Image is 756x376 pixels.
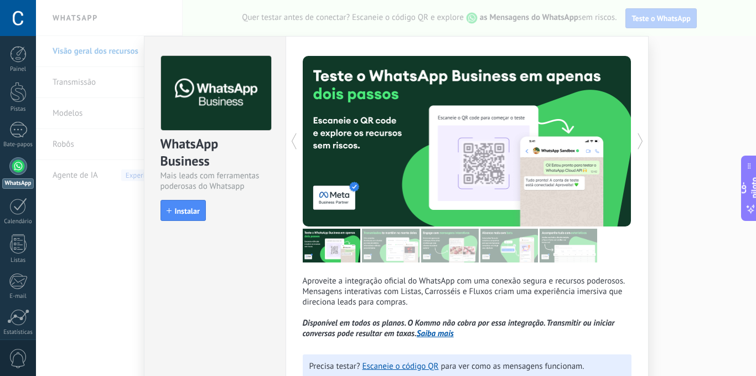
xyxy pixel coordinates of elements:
a: Saiba mais [417,328,454,339]
font: Mais leads com ferramentas poderosas do Whatsapp [160,171,260,192]
font: WhatsApp Business [160,135,222,169]
font: Precisa testar? [309,361,360,372]
font: Pistas [11,105,26,113]
font: Bate-papos [3,141,33,148]
font: Instalar [175,206,200,216]
img: tour_image_6cf6297515b104f916d063e49aae351c.png [362,229,420,262]
font: WhatsApp [5,179,32,187]
font: Estatísticas [3,328,33,336]
img: tour_image_58a1c38c4dee0ce492f4b60cdcddf18a.png [480,229,538,262]
font: Aproveite a integração oficial do WhatsApp com uma conexão segura e recursos poderosos. Mensagens... [303,276,625,307]
font: Disponível em todos os planos. O Kommo não cobra por essa integração. Transmitir ou iniciar conve... [303,318,615,339]
img: tour_image_46dcd16e2670e67c1b8e928eefbdcce9.png [540,229,597,262]
img: tour_image_af96a8ccf0f3a66e7f08a429c7d28073.png [303,229,360,262]
div: WhatsApp Business [160,135,270,171]
img: logo_main.png [161,56,271,131]
font: Painel [10,65,26,73]
font: E-mail [9,292,26,300]
button: Instalar [160,200,206,221]
font: Escaneie o código QR [363,361,439,372]
font: Listas [11,256,25,264]
font: para ver como as mensagens funcionam. [441,361,584,372]
font: Calendário [4,218,32,225]
img: tour_image_87c31d5c6b42496d4b4f28fbf9d49d2b.png [421,229,479,262]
